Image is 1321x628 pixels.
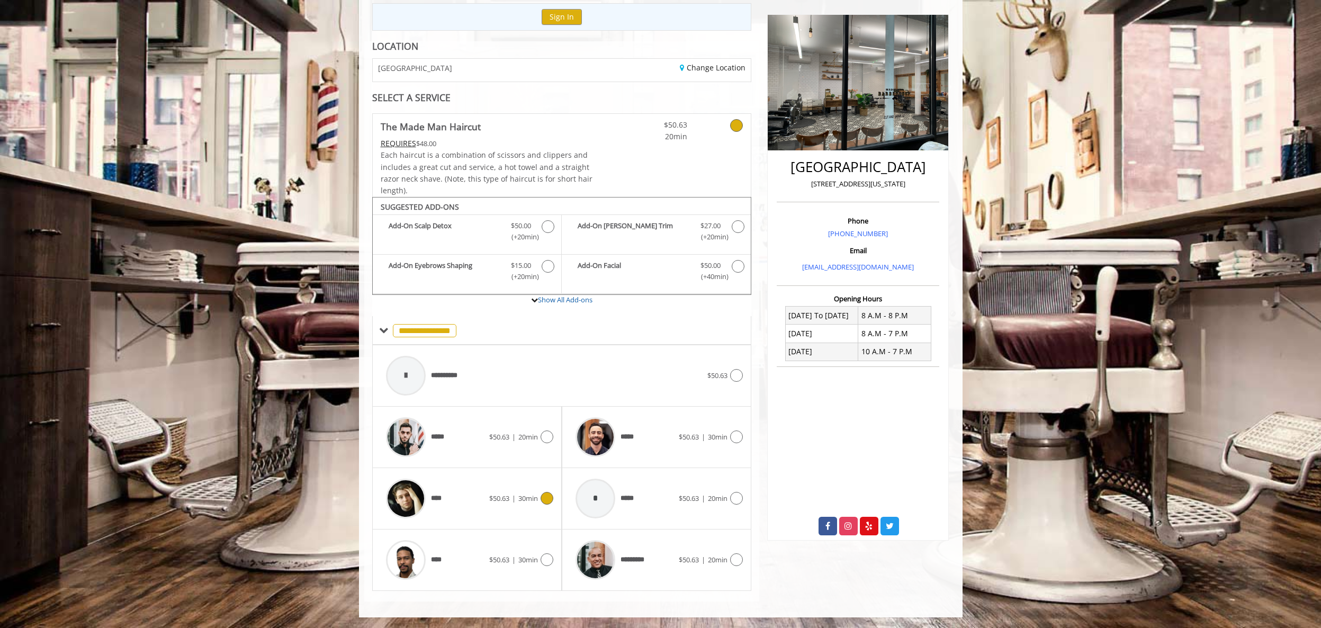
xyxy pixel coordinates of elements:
[511,260,531,271] span: $15.00
[708,432,727,442] span: 30min
[702,555,705,564] span: |
[489,494,509,503] span: $50.63
[785,307,858,325] td: [DATE] To [DATE]
[679,555,699,564] span: $50.63
[372,197,752,295] div: The Made Man Haircut Add-onS
[489,555,509,564] span: $50.63
[779,178,937,190] p: [STREET_ADDRESS][US_STATE]
[625,131,687,142] span: 20min
[518,494,538,503] span: 30min
[858,325,931,343] td: 8 A.M - 7 P.M
[389,260,500,282] b: Add-On Eyebrows Shaping
[802,262,914,272] a: [EMAIL_ADDRESS][DOMAIN_NAME]
[625,119,687,131] span: $50.63
[679,494,699,503] span: $50.63
[779,159,937,175] h2: [GEOGRAPHIC_DATA]
[372,40,418,52] b: LOCATION
[512,494,516,503] span: |
[785,325,858,343] td: [DATE]
[779,247,937,254] h3: Email
[567,220,745,245] label: Add-On Beard Trim
[708,494,727,503] span: 20min
[695,271,726,282] span: (+40min )
[858,343,931,361] td: 10 A.M - 7 P.M
[372,93,752,103] div: SELECT A SERVICE
[828,229,888,238] a: [PHONE_NUMBER]
[578,260,690,282] b: Add-On Facial
[702,432,705,442] span: |
[381,138,594,149] div: $48.00
[381,202,459,212] b: SUGGESTED ADD-ONS
[512,555,516,564] span: |
[378,220,556,245] label: Add-On Scalp Detox
[779,217,937,225] h3: Phone
[578,220,690,243] b: Add-On [PERSON_NAME] Trim
[511,220,531,231] span: $50.00
[680,62,745,73] a: Change Location
[505,271,536,282] span: (+20min )
[702,494,705,503] span: |
[518,555,538,564] span: 30min
[378,260,556,285] label: Add-On Eyebrows Shaping
[389,220,500,243] b: Add-On Scalp Detox
[707,371,727,380] span: $50.63
[381,119,481,134] b: The Made Man Haircut
[505,231,536,243] span: (+20min )
[700,260,721,271] span: $50.00
[567,260,745,285] label: Add-On Facial
[381,150,592,195] span: Each haircut is a combination of scissors and clippers and includes a great cut and service, a ho...
[708,555,727,564] span: 20min
[785,343,858,361] td: [DATE]
[679,432,699,442] span: $50.63
[518,432,538,442] span: 20min
[700,220,721,231] span: $27.00
[858,307,931,325] td: 8 A.M - 8 P.M
[542,9,582,24] button: Sign In
[381,138,416,148] span: This service needs some Advance to be paid before we block your appointment
[695,231,726,243] span: (+20min )
[538,295,592,304] a: Show All Add-ons
[489,432,509,442] span: $50.63
[512,432,516,442] span: |
[777,295,939,302] h3: Opening Hours
[378,64,452,72] span: [GEOGRAPHIC_DATA]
